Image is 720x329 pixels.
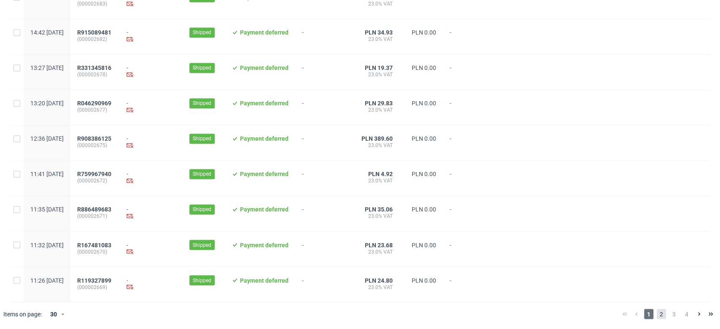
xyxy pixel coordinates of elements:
a: R908386125 [77,135,113,142]
span: - [302,29,343,44]
span: Shipped [193,206,211,213]
span: 23.0% VAT [357,284,393,290]
span: - [302,206,343,221]
span: 23.0% VAT [357,107,393,113]
div: - [127,100,176,115]
a: R915089481 [77,29,113,36]
span: Payment deferred [240,64,289,71]
span: - [450,241,482,256]
span: 13:20 [DATE] [30,100,64,107]
a: R046290969 [77,100,113,107]
span: - [302,277,343,292]
div: - [127,206,176,221]
span: Payment deferred [240,100,289,107]
span: 23.0% VAT [357,248,393,255]
span: R886489683 [77,206,111,213]
span: (000002669) [77,284,113,290]
a: R759967940 [77,171,113,177]
span: PLN 0.00 [412,206,436,213]
span: Payment deferred [240,171,289,177]
span: Shipped [193,99,211,107]
span: - [450,135,482,150]
span: PLN 0.00 [412,277,436,284]
span: - [450,206,482,221]
a: R331345816 [77,64,113,71]
span: R759967940 [77,171,111,177]
span: PLN 23.68 [365,241,393,248]
span: 23.0% VAT [357,0,393,7]
span: PLN 0.00 [412,241,436,248]
span: Payment deferred [240,241,289,248]
span: 3 [669,309,679,319]
span: 12:36 [DATE] [30,135,64,142]
span: - [450,277,482,292]
span: (000002683) [77,0,113,7]
span: PLN 0.00 [412,29,436,36]
span: PLN 29.83 [365,100,393,107]
span: Shipped [193,135,211,142]
span: 23.0% VAT [357,177,393,184]
span: 23.0% VAT [357,36,393,43]
span: (000002671) [77,213,113,219]
span: Payment deferred [240,206,289,213]
div: - [127,135,176,150]
span: 14:42 [DATE] [30,29,64,36]
div: 30 [45,308,60,320]
span: - [302,135,343,150]
span: Payment deferred [240,277,289,284]
span: (000002682) [77,36,113,43]
span: PLN 24.80 [365,277,393,284]
div: - [127,241,176,256]
span: PLN 0.00 [412,100,436,107]
span: R046290969 [77,100,111,107]
span: Shipped [193,64,211,72]
span: 23.0% VAT [357,71,393,78]
span: - [450,100,482,115]
span: R331345816 [77,64,111,71]
div: - [127,277,176,292]
span: PLN 0.00 [412,171,436,177]
span: 2 [657,309,666,319]
span: PLN 389.60 [361,135,393,142]
span: Items on page: [3,310,42,318]
span: - [450,29,482,44]
span: Shipped [193,276,211,284]
span: 1 [644,309,653,319]
span: 11:41 [DATE] [30,171,64,177]
div: - [127,29,176,44]
span: 13:27 [DATE] [30,64,64,71]
span: (000002672) [77,177,113,184]
span: (000002677) [77,107,113,113]
span: - [302,100,343,115]
span: 11:35 [DATE] [30,206,64,213]
div: - [127,64,176,79]
span: 11:26 [DATE] [30,277,64,284]
span: - [302,241,343,256]
span: PLN 34.93 [365,29,393,36]
span: (000002678) [77,71,113,78]
span: - [450,64,482,79]
span: (000002675) [77,142,113,149]
span: - [302,64,343,79]
span: R908386125 [77,135,111,142]
span: Payment deferred [240,29,289,36]
span: PLN 35.06 [365,206,393,213]
span: Payment deferred [240,135,289,142]
span: - [302,171,343,185]
span: 11:32 [DATE] [30,241,64,248]
div: - [127,171,176,185]
a: R886489683 [77,206,113,213]
a: R119327899 [77,277,113,284]
span: Shipped [193,170,211,178]
span: (000002670) [77,248,113,255]
span: 4 [682,309,691,319]
span: R915089481 [77,29,111,36]
span: R119327899 [77,277,111,284]
span: PLN 4.92 [368,171,393,177]
span: 23.0% VAT [357,213,393,219]
span: R167481083 [77,241,111,248]
span: PLN 0.00 [412,135,436,142]
a: R167481083 [77,241,113,248]
span: PLN 19.37 [365,64,393,71]
span: PLN 0.00 [412,64,436,71]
